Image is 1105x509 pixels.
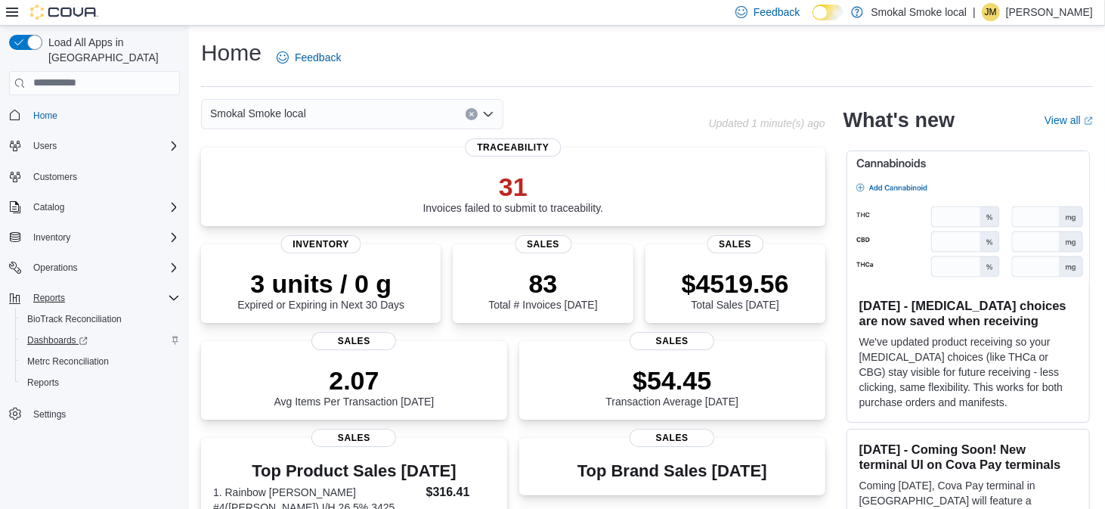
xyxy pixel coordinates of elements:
span: Settings [33,408,66,421]
span: Home [27,106,180,125]
a: Customers [27,168,83,186]
span: Catalog [33,201,64,213]
p: 83 [488,268,597,299]
button: Catalog [3,197,186,218]
span: Users [33,140,57,152]
h3: Top Brand Sales [DATE] [577,462,767,480]
span: Smokal Smoke local [210,104,306,123]
button: Users [27,137,63,155]
div: Total # Invoices [DATE] [488,268,597,311]
div: Invoices failed to submit to traceability. [423,172,604,214]
a: Feedback [271,42,347,73]
a: View allExternal link [1045,114,1093,126]
button: BioTrack Reconciliation [15,309,186,330]
h3: [DATE] - [MEDICAL_DATA] choices are now saved when receiving [859,298,1077,328]
button: Settings [3,402,186,424]
p: Updated 1 minute(s) ago [709,117,825,129]
span: Sales [707,235,763,253]
nav: Complex example [9,98,180,464]
button: Operations [3,257,186,278]
button: Reports [27,289,71,307]
button: Open list of options [482,108,494,120]
button: Catalog [27,198,70,216]
span: Sales [630,429,714,447]
div: Jennifer Mauney [982,3,1000,21]
span: Operations [33,262,78,274]
span: BioTrack Reconciliation [27,313,122,325]
span: Sales [630,332,714,350]
span: Customers [33,171,77,183]
span: Settings [27,404,180,423]
p: 31 [423,172,604,202]
span: Feedback [295,50,341,65]
button: Users [3,135,186,157]
div: Avg Items Per Transaction [DATE] [274,365,434,408]
span: Reports [27,377,59,389]
span: JM [985,3,997,21]
span: Users [27,137,180,155]
a: Metrc Reconciliation [21,352,115,371]
h3: Top Product Sales [DATE] [213,462,495,480]
a: Settings [27,405,72,424]
span: Feedback [754,5,800,20]
a: Home [27,107,63,125]
a: BioTrack Reconciliation [21,310,128,328]
span: Operations [27,259,180,277]
span: Reports [27,289,180,307]
img: Cova [30,5,98,20]
input: Dark Mode [812,5,844,20]
span: Inventory [27,228,180,247]
span: Dashboards [27,334,88,346]
a: Dashboards [21,331,94,349]
button: Reports [15,372,186,393]
h1: Home [201,38,262,68]
span: Metrc Reconciliation [21,352,180,371]
p: $54.45 [605,365,738,396]
button: Home [3,104,186,126]
button: Inventory [3,227,186,248]
span: Reports [33,292,65,304]
div: Expired or Expiring in Next 30 Days [237,268,404,311]
h2: What's new [843,108,955,132]
p: We've updated product receiving so your [MEDICAL_DATA] choices (like THCa or CBG) stay visible fo... [859,334,1077,410]
p: Smokal Smoke local [871,3,967,21]
a: Reports [21,374,65,392]
span: Home [33,110,57,122]
h3: [DATE] - Coming Soon! New terminal UI on Cova Pay terminals [859,442,1077,472]
span: Dashboards [21,331,180,349]
span: Sales [311,429,396,447]
p: [PERSON_NAME] [1006,3,1093,21]
p: $4519.56 [682,268,789,299]
button: Reports [3,287,186,309]
a: Dashboards [15,330,186,351]
svg: External link [1084,116,1093,126]
dd: $316.41 [426,483,495,501]
span: Traceability [465,138,561,157]
span: Sales [515,235,571,253]
span: Reports [21,374,180,392]
button: Customers [3,166,186,188]
div: Transaction Average [DATE] [605,365,738,408]
p: 3 units / 0 g [237,268,404,299]
span: Customers [27,167,180,186]
span: Metrc Reconciliation [27,355,109,368]
button: Operations [27,259,84,277]
span: Inventory [280,235,361,253]
button: Metrc Reconciliation [15,351,186,372]
button: Inventory [27,228,76,247]
p: | [973,3,976,21]
span: Inventory [33,231,70,244]
span: Load All Apps in [GEOGRAPHIC_DATA] [42,35,180,65]
span: Catalog [27,198,180,216]
span: Sales [311,332,396,350]
p: 2.07 [274,365,434,396]
span: BioTrack Reconciliation [21,310,180,328]
button: Clear input [466,108,478,120]
div: Total Sales [DATE] [682,268,789,311]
